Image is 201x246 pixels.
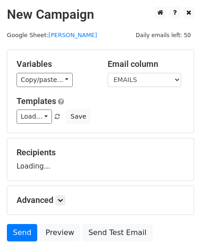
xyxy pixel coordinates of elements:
[7,32,97,38] small: Google Sheet:
[17,59,94,69] h5: Variables
[17,148,184,171] div: Loading...
[17,148,184,158] h5: Recipients
[17,109,52,124] a: Load...
[132,32,194,38] a: Daily emails left: 50
[17,73,73,87] a: Copy/paste...
[66,109,90,124] button: Save
[7,7,194,22] h2: New Campaign
[48,32,97,38] a: [PERSON_NAME]
[17,195,184,205] h5: Advanced
[82,224,152,241] a: Send Test Email
[7,224,37,241] a: Send
[17,96,56,106] a: Templates
[132,30,194,40] span: Daily emails left: 50
[108,59,185,69] h5: Email column
[40,224,80,241] a: Preview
